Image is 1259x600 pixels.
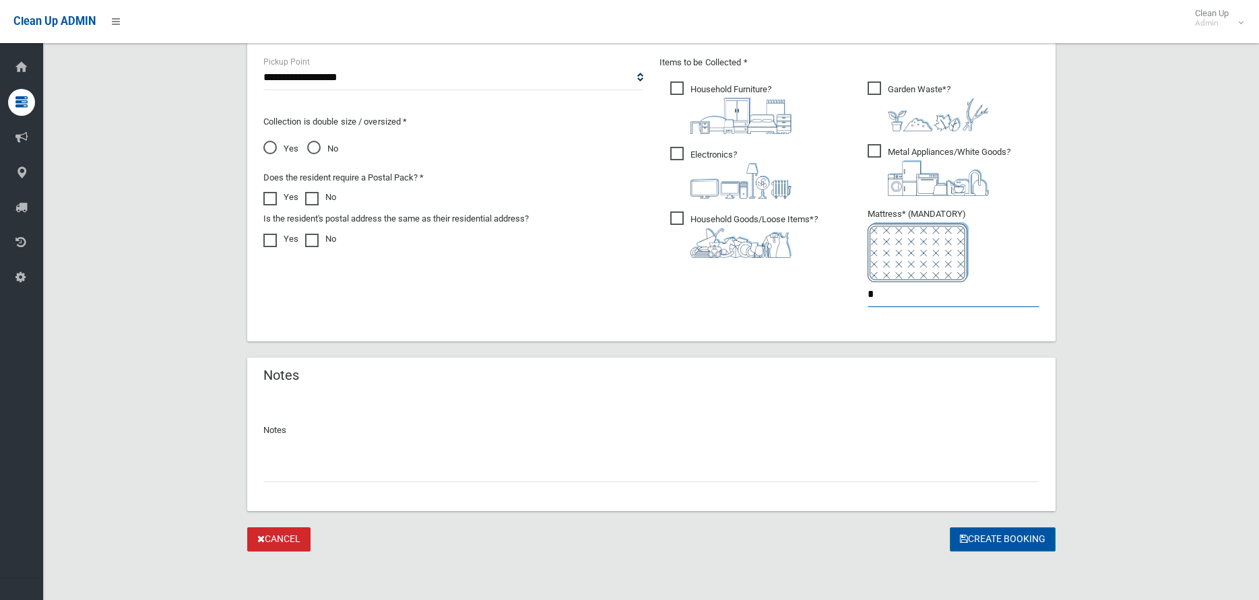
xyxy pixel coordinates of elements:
p: Items to be Collected * [659,55,1039,71]
label: Does the resident require a Postal Pack? * [263,170,424,186]
header: Notes [247,362,315,389]
a: Cancel [247,527,311,552]
label: No [305,189,336,205]
i: ? [690,214,818,258]
span: Household Goods/Loose Items* [670,211,818,258]
button: Create Booking [950,527,1056,552]
i: ? [690,84,792,134]
label: Is the resident's postal address the same as their residential address? [263,211,529,227]
img: b13cc3517677393f34c0a387616ef184.png [690,228,792,258]
i: ? [888,84,989,131]
img: 4fd8a5c772b2c999c83690221e5242e0.png [888,98,989,131]
i: ? [690,149,792,199]
small: Admin [1195,18,1229,28]
span: Electronics [670,147,792,199]
span: No [307,141,338,157]
img: 36c1b0289cb1767239cdd3de9e694f19.png [888,160,989,196]
label: No [305,231,336,247]
img: aa9efdbe659d29b613fca23ba79d85cb.png [690,98,792,134]
img: e7408bece873d2c1783593a074e5cb2f.png [868,222,969,282]
span: Mattress* (MANDATORY) [868,209,1039,282]
img: 394712a680b73dbc3d2a6a3a7ffe5a07.png [690,163,792,199]
span: Metal Appliances/White Goods [868,144,1010,196]
span: Clean Up [1188,8,1242,28]
span: Garden Waste* [868,81,989,131]
i: ? [888,147,1010,196]
span: Clean Up ADMIN [13,15,96,28]
p: Notes [263,422,1039,438]
p: Collection is double size / oversized * [263,114,643,130]
span: Household Furniture [670,81,792,134]
label: Yes [263,189,298,205]
span: Yes [263,141,298,157]
label: Yes [263,231,298,247]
